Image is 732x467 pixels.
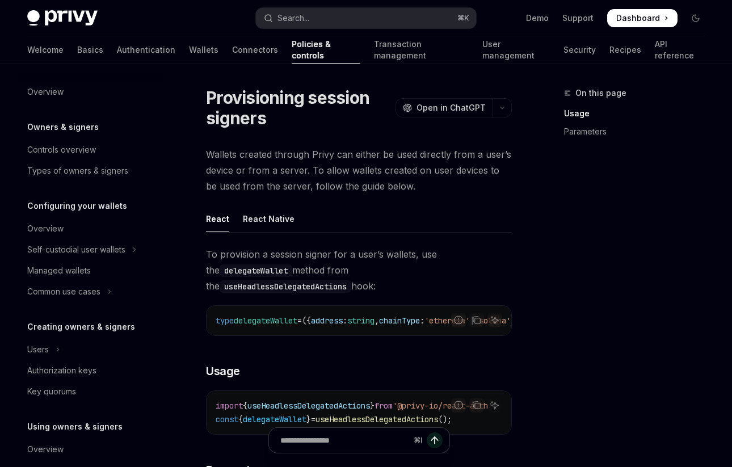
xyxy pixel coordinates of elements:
[27,443,64,456] div: Overview
[18,339,163,360] button: Toggle Users section
[206,146,512,194] span: Wallets created through Privy can either be used directly from a user’s device or from a server. ...
[243,205,295,232] div: React Native
[375,315,379,326] span: ,
[379,315,420,326] span: chainType
[306,414,311,424] span: }
[256,8,476,28] button: Open search
[27,343,49,356] div: Users
[27,199,127,213] h5: Configuring your wallets
[396,98,493,117] button: Open in ChatGPT
[451,398,466,413] button: Report incorrect code
[487,313,502,327] button: Ask AI
[18,439,163,460] a: Overview
[18,239,163,260] button: Toggle Self-custodial user wallets section
[27,10,98,26] img: dark logo
[117,36,175,64] a: Authentication
[280,428,409,453] input: Ask a question...
[243,414,306,424] span: delegateWallet
[575,86,626,100] span: On this page
[27,120,99,134] h5: Owners & signers
[18,218,163,239] a: Overview
[238,414,243,424] span: {
[18,161,163,181] a: Types of owners & signers
[247,401,370,411] span: useHeadlessDelegatedActions
[277,11,309,25] div: Search...
[18,381,163,402] a: Key quorums
[655,36,705,64] a: API reference
[292,36,360,64] a: Policies & controls
[482,36,550,64] a: User management
[564,104,714,123] a: Usage
[77,36,103,64] a: Basics
[27,420,123,434] h5: Using owners & signers
[18,260,163,281] a: Managed wallets
[220,280,351,293] code: useHeadlessDelegatedActions
[609,36,641,64] a: Recipes
[438,414,452,424] span: ();
[451,313,466,327] button: Report incorrect code
[370,401,375,411] span: }
[27,320,135,334] h5: Creating owners & signers
[469,313,484,327] button: Copy the contents from the code block
[27,364,96,377] div: Authorization keys
[343,315,347,326] span: :
[27,243,125,256] div: Self-custodial user wallets
[687,9,705,27] button: Toggle dark mode
[220,264,292,277] code: delegateWallet
[232,36,278,64] a: Connectors
[311,315,343,326] span: address
[315,414,438,424] span: useHeadlessDelegatedActions
[562,12,594,24] a: Support
[18,281,163,302] button: Toggle Common use cases section
[487,398,502,413] button: Ask AI
[526,12,549,24] a: Demo
[189,36,218,64] a: Wallets
[216,401,243,411] span: import
[206,87,391,128] h1: Provisioning session signers
[216,315,234,326] span: type
[216,414,238,424] span: const
[27,264,91,277] div: Managed wallets
[27,85,64,99] div: Overview
[563,36,596,64] a: Security
[297,315,302,326] span: =
[420,315,424,326] span: :
[374,36,469,64] a: Transaction management
[27,222,64,235] div: Overview
[206,205,229,232] div: React
[347,315,375,326] span: string
[616,12,660,24] span: Dashboard
[27,385,76,398] div: Key quorums
[18,82,163,102] a: Overview
[27,143,96,157] div: Controls overview
[27,164,128,178] div: Types of owners & signers
[417,102,486,113] span: Open in ChatGPT
[393,401,493,411] span: '@privy-io/react-auth'
[234,315,297,326] span: delegateWallet
[457,14,469,23] span: ⌘ K
[18,140,163,160] a: Controls overview
[206,246,512,294] span: To provision a session signer for a user’s wallets, use the method from the hook:
[27,285,100,298] div: Common use cases
[564,123,714,141] a: Parameters
[27,36,64,64] a: Welcome
[206,363,240,379] span: Usage
[375,401,393,411] span: from
[302,315,311,326] span: ({
[311,414,315,424] span: =
[607,9,678,27] a: Dashboard
[511,315,520,326] span: })
[424,315,470,326] span: 'ethereum'
[18,360,163,381] a: Authorization keys
[427,432,443,448] button: Send message
[469,398,484,413] button: Copy the contents from the code block
[243,401,247,411] span: {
